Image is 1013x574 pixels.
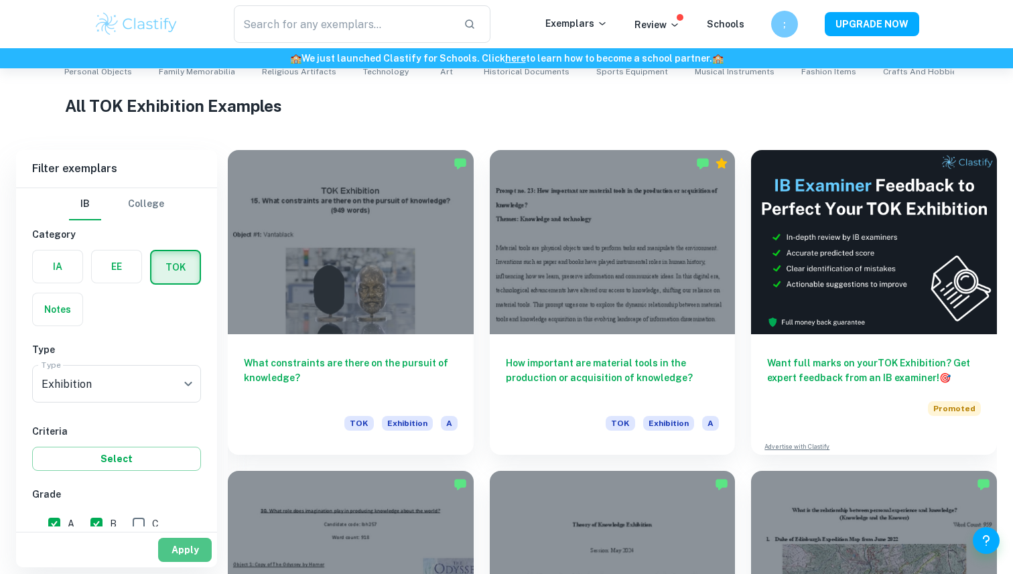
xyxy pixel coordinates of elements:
[32,365,201,403] div: Exhibition
[883,66,961,78] span: Crafts and Hobbies
[707,19,744,29] a: Schools
[92,250,141,283] button: EE
[977,478,990,491] img: Marked
[441,416,458,431] span: A
[94,11,179,38] img: Clastify logo
[777,17,793,31] h6: ;
[69,188,164,220] div: Filter type choice
[32,424,201,439] h6: Criteria
[715,157,728,170] div: Premium
[454,157,467,170] img: Marked
[712,53,724,64] span: 🏫
[42,359,61,370] label: Type
[228,150,474,455] a: What constraints are there on the pursuit of knowledge?TOKExhibitionA
[696,157,710,170] img: Marked
[715,478,728,491] img: Marked
[244,356,458,400] h6: What constraints are there on the pursuit of knowledge?
[751,150,997,334] img: Thumbnail
[3,51,1010,66] h6: We just launched Clastify for Schools. Click to learn how to become a school partner.
[33,293,82,326] button: Notes
[33,250,82,283] button: IA
[151,251,200,283] button: TOK
[234,5,453,43] input: Search for any exemplars...
[262,66,336,78] span: Religious Artifacts
[440,66,453,78] span: Art
[771,11,798,38] button: ;
[545,16,608,31] p: Exemplars
[159,66,235,78] span: Family Memorabilia
[128,188,164,220] button: College
[290,53,301,64] span: 🏫
[695,66,774,78] span: Musical Instruments
[69,188,101,220] button: IB
[158,538,212,562] button: Apply
[64,66,132,78] span: Personal Objects
[382,416,433,431] span: Exhibition
[973,527,1000,554] button: Help and Feedback
[825,12,919,36] button: UPGRADE NOW
[767,356,981,385] h6: Want full marks on your TOK Exhibition ? Get expert feedback from an IB examiner!
[32,227,201,242] h6: Category
[634,17,680,32] p: Review
[16,150,217,188] h6: Filter exemplars
[344,416,374,431] span: TOK
[506,356,720,400] h6: How important are material tools in the production or acquisition of knowledge?
[32,342,201,357] h6: Type
[32,487,201,502] h6: Grade
[484,66,569,78] span: Historical Documents
[606,416,635,431] span: TOK
[32,447,201,471] button: Select
[454,478,467,491] img: Marked
[363,66,409,78] span: Technology
[490,150,736,455] a: How important are material tools in the production or acquisition of knowledge?TOKExhibitionA
[764,442,829,451] a: Advertise with Clastify
[939,372,951,383] span: 🎯
[643,416,694,431] span: Exhibition
[65,94,948,118] h1: All TOK Exhibition Examples
[68,516,74,531] span: A
[928,401,981,416] span: Promoted
[152,516,159,531] span: C
[110,516,117,531] span: B
[751,150,997,455] a: Want full marks on yourTOK Exhibition? Get expert feedback from an IB examiner!PromotedAdvertise ...
[801,66,856,78] span: Fashion Items
[702,416,719,431] span: A
[505,53,526,64] a: here
[596,66,668,78] span: Sports Equipment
